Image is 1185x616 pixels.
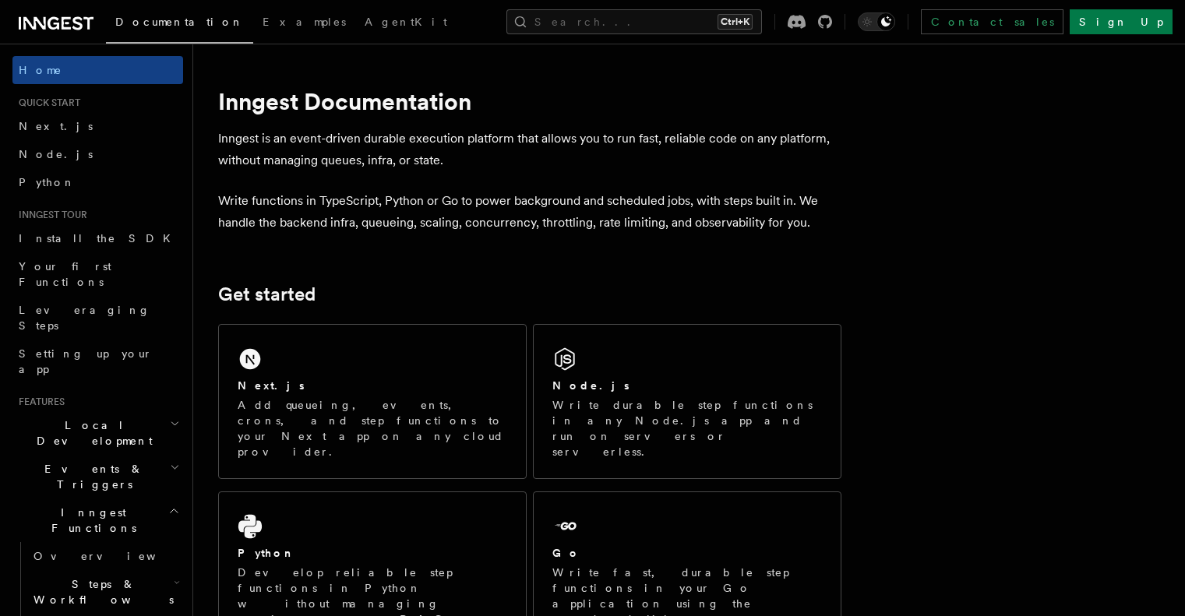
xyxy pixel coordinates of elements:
[218,87,841,115] h1: Inngest Documentation
[1070,9,1173,34] a: Sign Up
[19,260,111,288] span: Your first Functions
[12,252,183,296] a: Your first Functions
[12,505,168,536] span: Inngest Functions
[12,461,170,492] span: Events & Triggers
[263,16,346,28] span: Examples
[19,148,93,160] span: Node.js
[12,168,183,196] a: Python
[19,120,93,132] span: Next.js
[12,112,183,140] a: Next.js
[19,232,180,245] span: Install the SDK
[12,340,183,383] a: Setting up your app
[238,378,305,393] h2: Next.js
[253,5,355,42] a: Examples
[552,378,630,393] h2: Node.js
[12,209,87,221] span: Inngest tour
[218,190,841,234] p: Write functions in TypeScript, Python or Go to power background and scheduled jobs, with steps bu...
[12,224,183,252] a: Install the SDK
[12,455,183,498] button: Events & Triggers
[12,56,183,84] a: Home
[238,397,507,459] p: Add queueing, events, crons, and step functions to your Next app on any cloud provider.
[921,9,1063,34] a: Contact sales
[552,397,822,459] p: Write durable step functions in any Node.js app and run on servers or serverless.
[552,545,580,561] h2: Go
[19,347,153,375] span: Setting up your app
[12,140,183,168] a: Node.js
[19,304,150,332] span: Leveraging Steps
[218,128,841,171] p: Inngest is an event-driven durable execution platform that allows you to run fast, reliable code ...
[238,545,295,561] h2: Python
[12,498,183,542] button: Inngest Functions
[355,5,457,42] a: AgentKit
[12,396,65,408] span: Features
[12,411,183,455] button: Local Development
[12,417,170,449] span: Local Development
[115,16,244,28] span: Documentation
[27,576,174,607] span: Steps & Workflows
[506,9,762,34] button: Search...Ctrl+K
[27,570,183,614] button: Steps & Workflows
[218,283,316,305] a: Get started
[12,296,183,340] a: Leveraging Steps
[27,542,183,570] a: Overview
[106,5,253,44] a: Documentation
[19,176,76,188] span: Python
[365,16,447,28] span: AgentKit
[12,97,80,109] span: Quick start
[533,324,841,479] a: Node.jsWrite durable step functions in any Node.js app and run on servers or serverless.
[718,14,753,30] kbd: Ctrl+K
[34,550,194,562] span: Overview
[218,324,527,479] a: Next.jsAdd queueing, events, crons, and step functions to your Next app on any cloud provider.
[19,62,62,78] span: Home
[858,12,895,31] button: Toggle dark mode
